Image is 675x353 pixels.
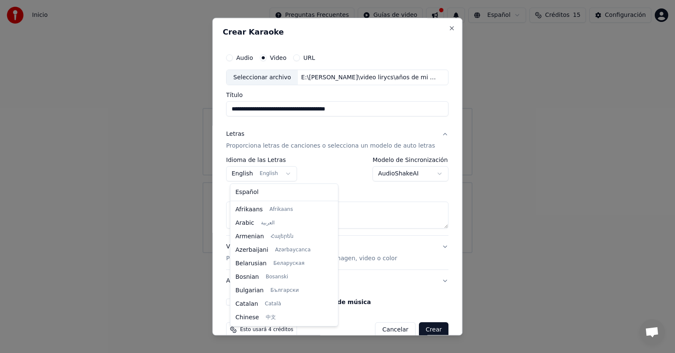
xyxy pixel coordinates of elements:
[235,273,259,281] span: Bosnian
[235,188,259,197] span: Español
[235,246,268,254] span: Azerbaijani
[265,301,281,307] span: Català
[275,247,310,253] span: Azərbaycanca
[235,300,258,308] span: Catalan
[235,219,254,227] span: Arabic
[270,206,293,213] span: Afrikaans
[235,313,259,322] span: Chinese
[235,232,264,241] span: Armenian
[271,233,294,240] span: Հայերեն
[270,287,299,294] span: Български
[266,314,276,321] span: 中文
[266,274,288,280] span: Bosanski
[273,260,305,267] span: Беларуская
[235,286,264,295] span: Bulgarian
[235,205,263,214] span: Afrikaans
[261,220,275,226] span: العربية
[235,259,267,268] span: Belarusian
